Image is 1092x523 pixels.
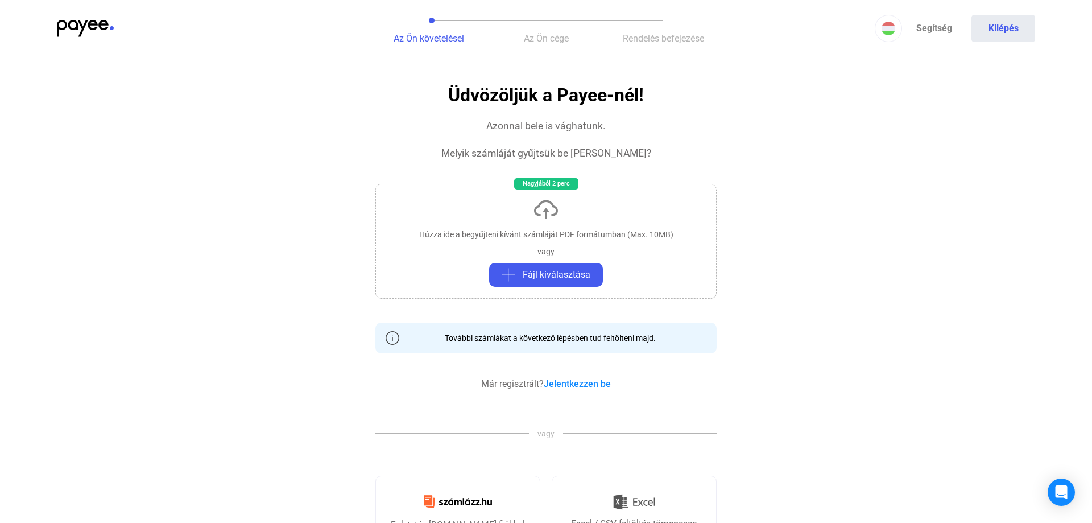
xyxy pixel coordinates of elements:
[481,377,611,391] div: Már regisztrált?
[57,20,114,37] img: payee-logo
[436,332,656,344] div: További számlákat a következő lépésben tud feltölteni majd.
[882,22,895,35] img: HU
[523,268,590,282] span: Fájl kiválasztása
[448,85,644,105] h1: Üdvözöljük a Payee-nél!
[524,33,569,44] span: Az Ön cége
[971,15,1035,42] button: Kilépés
[1048,479,1075,506] div: Open Intercom Messenger
[613,490,655,514] img: Excel
[486,119,606,133] div: Azonnal bele is vághatunk.
[537,246,555,257] div: vagy
[544,378,611,389] a: Jelentkezzen be
[441,146,651,160] div: Melyik számláját gyűjtsük be [PERSON_NAME]?
[514,178,578,190] div: Nagyjából 2 perc
[502,268,515,282] img: plus-grey
[419,229,673,240] div: Húzza ide a begyűjteni kívánt számláját PDF formátumban (Max. 10MB)
[529,428,563,439] span: vagy
[417,488,499,515] img: Számlázz.hu
[532,196,560,223] img: upload-cloud
[489,263,603,287] button: plus-greyFájl kiválasztása
[394,33,464,44] span: Az Ön követelései
[623,33,704,44] span: Rendelés befejezése
[875,15,902,42] button: HU
[902,15,966,42] a: Segítség
[386,331,399,345] img: info-grey-outline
